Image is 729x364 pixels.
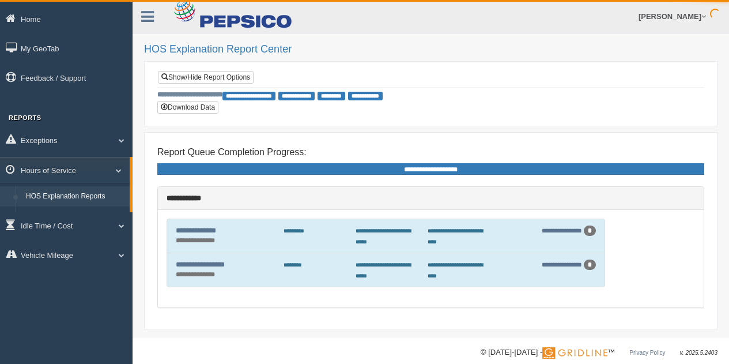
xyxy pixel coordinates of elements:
h2: HOS Explanation Report Center [144,44,717,55]
a: HOS Violation Audit Reports [21,207,130,227]
div: © [DATE]-[DATE] - ™ [481,347,717,359]
span: v. 2025.5.2403 [680,350,717,356]
img: Gridline [542,347,607,359]
a: Show/Hide Report Options [158,71,254,84]
h4: Report Queue Completion Progress: [157,147,704,157]
a: HOS Explanation Reports [21,186,130,207]
button: Download Data [157,101,218,114]
a: Privacy Policy [629,350,665,356]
